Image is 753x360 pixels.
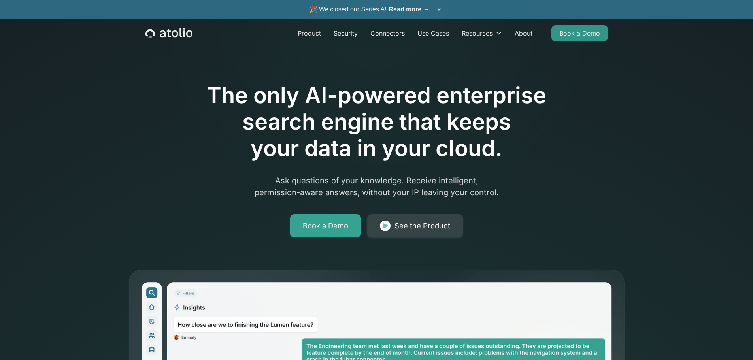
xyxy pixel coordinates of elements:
[434,5,444,14] button: ×
[310,5,430,14] span: 🎉 We closed our Series A!
[394,221,450,232] div: See the Product
[145,28,192,38] a: home
[411,25,455,41] a: Use Cases
[462,28,493,38] div: Resources
[327,25,364,41] a: Security
[367,214,463,238] a: See the Product
[389,6,430,13] a: Read more →
[290,214,361,238] a: Book a Demo
[225,175,528,198] p: Ask questions of your knowledge. Receive intelligent, permission-aware answers, without your IP l...
[291,25,327,41] a: Product
[508,25,539,41] a: About
[364,25,411,41] a: Connectors
[174,82,579,162] h1: The only AI-powered enterprise search engine that keeps your data in your cloud.
[455,25,508,41] div: Resources
[551,25,608,41] a: Book a Demo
